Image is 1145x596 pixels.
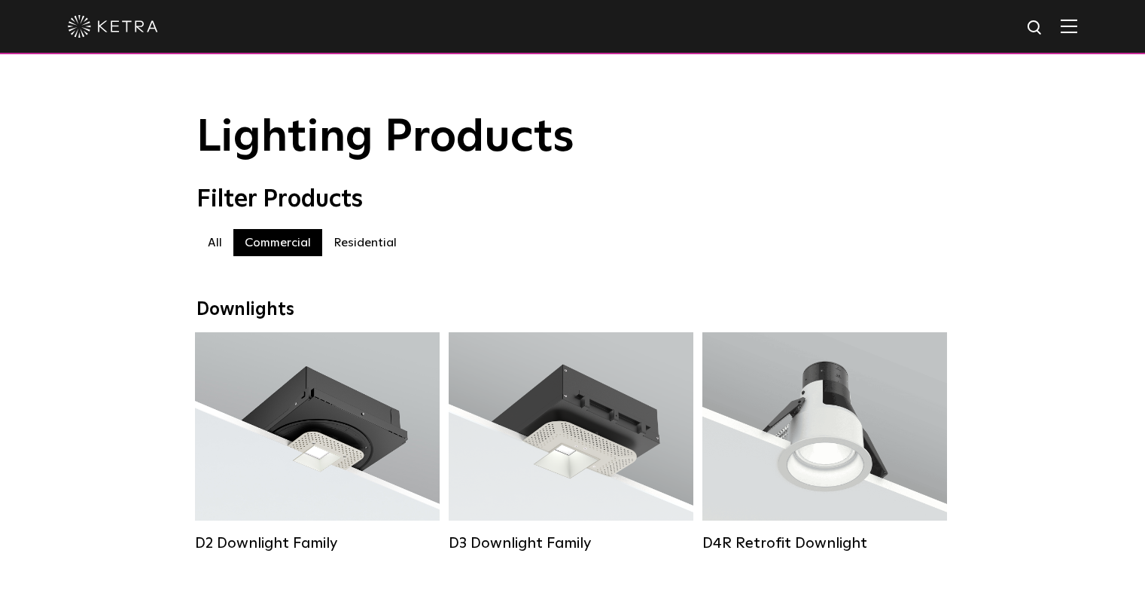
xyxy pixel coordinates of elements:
[1061,19,1077,33] img: Hamburger%20Nav.svg
[449,332,693,552] a: D3 Downlight Family Lumen Output:700 / 900 / 1100Colors:White / Black / Silver / Bronze / Paintab...
[195,534,440,552] div: D2 Downlight Family
[702,332,947,552] a: D4R Retrofit Downlight Lumen Output:800Colors:White / BlackBeam Angles:15° / 25° / 40° / 60°Watta...
[195,332,440,552] a: D2 Downlight Family Lumen Output:1200Colors:White / Black / Gloss Black / Silver / Bronze / Silve...
[196,229,233,256] label: All
[449,534,693,552] div: D3 Downlight Family
[1026,19,1045,38] img: search icon
[68,15,158,38] img: ketra-logo-2019-white
[702,534,947,552] div: D4R Retrofit Downlight
[233,229,322,256] label: Commercial
[196,299,949,321] div: Downlights
[196,115,574,160] span: Lighting Products
[322,229,408,256] label: Residential
[196,185,949,214] div: Filter Products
